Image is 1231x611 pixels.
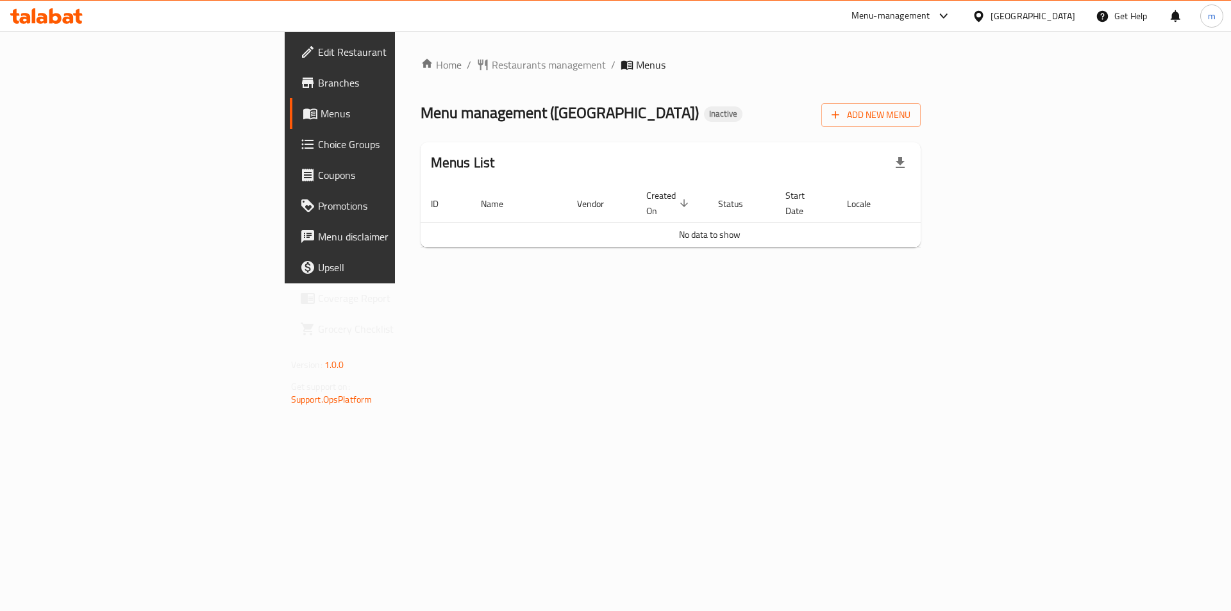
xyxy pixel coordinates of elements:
[481,196,520,212] span: Name
[1208,9,1216,23] span: m
[851,8,930,24] div: Menu-management
[290,160,490,190] a: Coupons
[885,147,916,178] div: Export file
[290,283,490,314] a: Coverage Report
[847,196,887,212] span: Locale
[611,57,615,72] li: /
[290,98,490,129] a: Menus
[290,129,490,160] a: Choice Groups
[290,190,490,221] a: Promotions
[291,356,322,373] span: Version:
[421,184,999,247] table: enhanced table
[704,106,742,122] div: Inactive
[577,196,621,212] span: Vendor
[324,356,344,373] span: 1.0.0
[290,67,490,98] a: Branches
[492,57,606,72] span: Restaurants management
[718,196,760,212] span: Status
[318,321,480,337] span: Grocery Checklist
[290,221,490,252] a: Menu disclaimer
[318,137,480,152] span: Choice Groups
[318,198,480,213] span: Promotions
[291,378,350,395] span: Get support on:
[421,98,699,127] span: Menu management ( [GEOGRAPHIC_DATA] )
[704,108,742,119] span: Inactive
[318,44,480,60] span: Edit Restaurant
[431,153,495,172] h2: Menus List
[991,9,1075,23] div: [GEOGRAPHIC_DATA]
[318,260,480,275] span: Upsell
[318,75,480,90] span: Branches
[318,290,480,306] span: Coverage Report
[903,184,999,223] th: Actions
[646,188,692,219] span: Created On
[785,188,821,219] span: Start Date
[290,314,490,344] a: Grocery Checklist
[636,57,666,72] span: Menus
[291,391,373,408] a: Support.OpsPlatform
[431,196,455,212] span: ID
[421,57,921,72] nav: breadcrumb
[318,229,480,244] span: Menu disclaimer
[318,167,480,183] span: Coupons
[290,37,490,67] a: Edit Restaurant
[821,103,921,127] button: Add New Menu
[476,57,606,72] a: Restaurants management
[290,252,490,283] a: Upsell
[679,226,741,243] span: No data to show
[321,106,480,121] span: Menus
[832,107,910,123] span: Add New Menu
